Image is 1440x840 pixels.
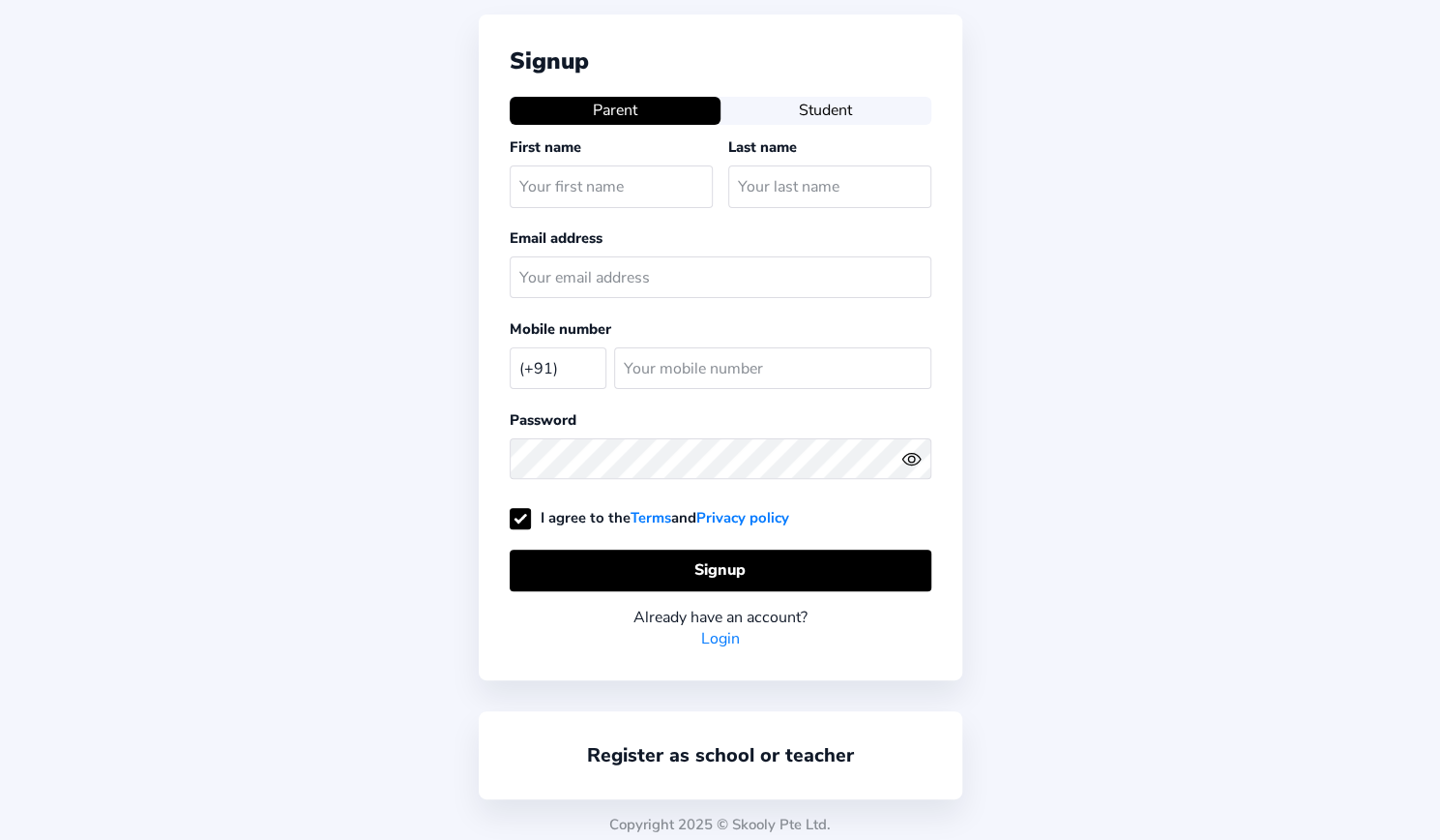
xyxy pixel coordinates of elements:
div: Already have an account? [510,607,931,628]
ion-icon: eye outline [901,449,922,469]
label: Email address [510,228,602,248]
a: Privacy policy [696,508,789,527]
a: Login [701,628,740,649]
label: Password [510,410,576,430]
a: Terms [631,508,671,527]
label: First name [510,137,581,157]
button: Student [720,97,931,124]
label: Last name [728,137,797,157]
button: Parent [510,97,720,124]
label: Mobile number [510,319,611,339]
input: Your last name [728,165,931,207]
button: eye outlineeye off outline [901,449,930,469]
input: Your first name [510,165,713,207]
input: Your email address [510,256,931,298]
div: Signup [510,45,931,76]
button: Signup [510,550,931,591]
input: Your mobile number [614,347,931,389]
label: I agree to the and [510,508,789,527]
a: Register as school or teacher [587,742,854,768]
